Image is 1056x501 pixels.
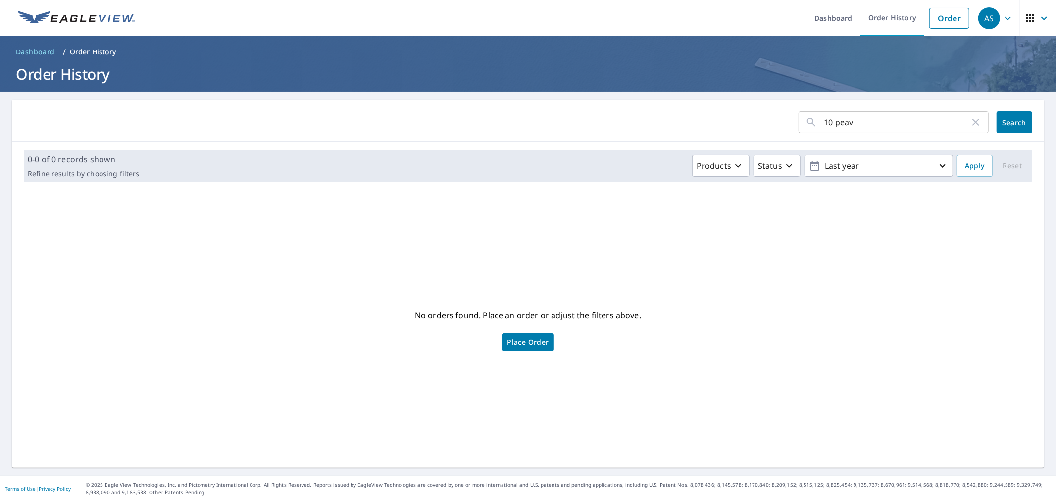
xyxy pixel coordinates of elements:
[5,486,71,492] p: |
[965,160,985,172] span: Apply
[754,155,801,177] button: Status
[1005,118,1024,127] span: Search
[997,111,1032,133] button: Search
[18,11,135,26] img: EV Logo
[415,307,641,323] p: No orders found. Place an order or adjust the filters above.
[28,169,139,178] p: Refine results by choosing filters
[929,8,969,29] a: Order
[39,485,71,492] a: Privacy Policy
[697,160,731,172] p: Products
[86,481,1051,496] p: © 2025 Eagle View Technologies, Inc. and Pictometry International Corp. All Rights Reserved. Repo...
[502,333,553,351] a: Place Order
[12,44,1044,60] nav: breadcrumb
[63,46,66,58] li: /
[824,108,970,136] input: Address, Report #, Claim ID, etc.
[16,47,55,57] span: Dashboard
[821,157,937,175] p: Last year
[28,153,139,165] p: 0-0 of 0 records shown
[507,340,549,345] span: Place Order
[805,155,953,177] button: Last year
[692,155,750,177] button: Products
[12,64,1044,84] h1: Order History
[758,160,782,172] p: Status
[12,44,59,60] a: Dashboard
[978,7,1000,29] div: AS
[957,155,993,177] button: Apply
[5,485,36,492] a: Terms of Use
[70,47,116,57] p: Order History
